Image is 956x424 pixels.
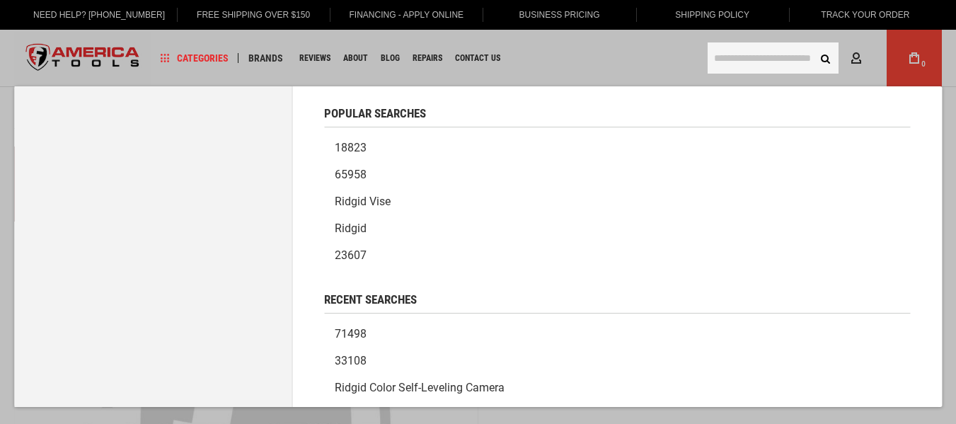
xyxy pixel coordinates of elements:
span: Brands [248,53,283,63]
span: Recent Searches [324,294,417,306]
span: Popular Searches [324,108,426,120]
a: Ridgid [324,215,910,242]
a: ridgid color self-leveling camera [324,374,910,401]
a: Brands [242,49,289,68]
a: Categories [154,49,235,68]
a: 33108 [324,348,910,374]
a: 65958 [324,161,910,188]
button: Search [812,45,839,71]
span: Categories [161,53,229,63]
a: 18823 [324,134,910,161]
a: 23607 [324,242,910,269]
a: 71498 [324,321,910,348]
a: Ridgid vise [324,188,910,215]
